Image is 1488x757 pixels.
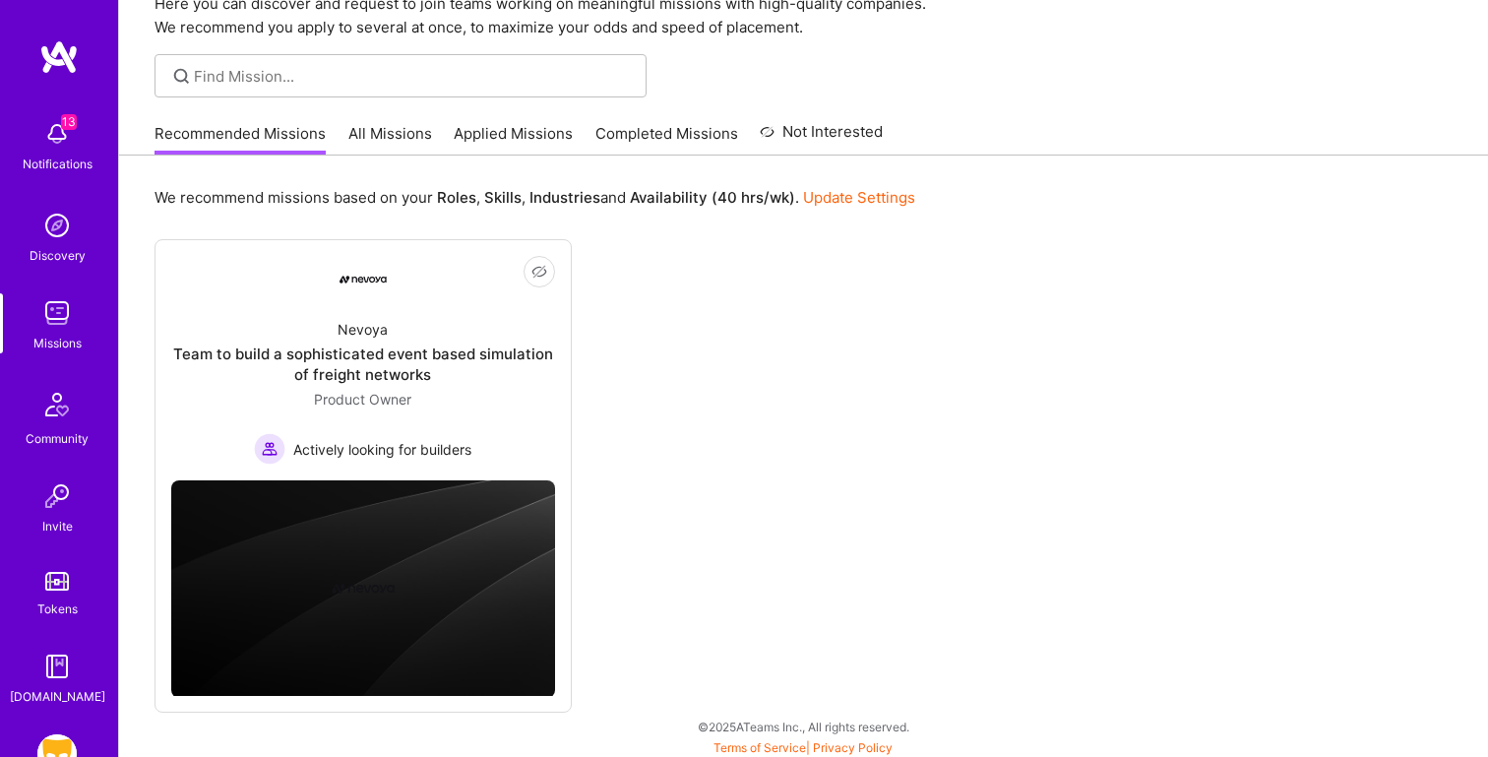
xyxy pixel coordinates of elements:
[39,39,79,75] img: logo
[171,344,555,385] div: Team to build a sophisticated event based simulation of freight networks
[26,428,89,449] div: Community
[33,381,81,428] img: Community
[23,154,93,174] div: Notifications
[595,123,738,156] a: Completed Missions
[531,264,547,280] i: icon EyeClosed
[254,433,285,465] img: Actively looking for builders
[61,114,77,130] span: 13
[155,123,326,156] a: Recommended Missions
[484,188,522,207] b: Skills
[194,66,632,87] input: Find Mission...
[454,123,573,156] a: Applied Missions
[171,256,555,465] a: Company LogoNevoyaTeam to build a sophisticated event based simulation of freight networksProduct...
[713,740,893,755] span: |
[171,480,555,697] img: cover
[155,187,915,208] p: We recommend missions based on your , , and .
[37,476,77,516] img: Invite
[338,319,388,340] div: Nevoya
[33,333,82,353] div: Missions
[170,65,193,88] i: icon SearchGrey
[340,276,387,284] img: Company Logo
[437,188,476,207] b: Roles
[45,572,69,591] img: tokens
[42,516,73,536] div: Invite
[529,188,600,207] b: Industries
[630,188,795,207] b: Availability (40 hrs/wk)
[760,120,883,156] a: Not Interested
[30,245,86,266] div: Discovery
[803,188,915,207] a: Update Settings
[37,293,77,333] img: teamwork
[37,647,77,686] img: guide book
[813,740,893,755] a: Privacy Policy
[348,123,432,156] a: All Missions
[118,702,1488,751] div: © 2025 ATeams Inc., All rights reserved.
[37,114,77,154] img: bell
[713,740,806,755] a: Terms of Service
[293,439,471,460] span: Actively looking for builders
[37,599,78,619] div: Tokens
[37,206,77,245] img: discovery
[314,391,411,408] span: Product Owner
[332,557,395,620] img: Company logo
[10,686,105,707] div: [DOMAIN_NAME]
